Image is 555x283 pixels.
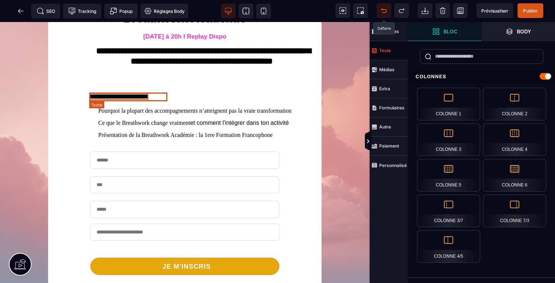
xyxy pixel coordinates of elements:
span: Enregistrer le contenu [518,3,543,18]
div: Colonne 4/5 [417,230,480,263]
span: Médias [370,60,408,79]
strong: Texte [379,48,391,53]
div: Colonne 5 [417,159,480,192]
span: Voir les composants [335,3,350,18]
span: Pourquoi la plupart des accompagnements n’atteignent pas la vraie transformation [98,86,292,92]
span: Retour [14,4,28,18]
strong: Extra [379,86,390,91]
strong: Bloc [443,29,457,34]
button: JE M'INSCRIS [90,236,279,253]
span: Ouvrir les blocs [408,22,482,41]
span: Afficher les vues [408,131,416,153]
div: Colonne 3 [417,123,480,156]
h2: [DATE] à 20h I Replay Dispo [54,7,316,22]
div: Colonne 3/7 [417,195,480,227]
span: Formulaires [370,98,408,117]
span: Défaire [377,3,391,18]
span: Favicon [141,4,188,18]
span: Importer [418,3,432,18]
strong: Paiement [379,143,399,149]
div: Colonne 1 [417,88,480,120]
span: Ce que le Breathwork change vraiment [98,98,190,104]
span: Métadata SEO [31,4,60,18]
span: Réglages Body [144,7,185,15]
span: Voir bureau [221,4,236,18]
span: Publier [523,8,538,14]
div: Colonne 6 [483,159,546,192]
span: Nettoyage [435,3,450,18]
span: Colonnes [370,22,408,41]
span: Personnalisé [370,156,408,175]
span: Aperçu [476,3,513,18]
strong: Autre [379,124,391,130]
span: Rétablir [394,3,409,18]
div: Colonnes [408,70,555,83]
span: et comment l'intégrer dans ton activité [98,98,289,104]
span: Capture d'écran [353,3,368,18]
span: Présentation de la Breathwork Académie : la 1ere Formation Francophone [98,110,273,116]
span: Texte [370,41,408,60]
span: Paiement [370,137,408,156]
span: SEO [37,7,55,15]
strong: Médias [379,67,395,72]
span: Voir tablette [239,4,253,18]
span: Code de suivi [63,4,101,18]
span: Voir mobile [256,4,271,18]
span: Autre [370,117,408,137]
div: Colonne 4 [483,123,546,156]
div: Colonne 2 [483,88,546,120]
span: Extra [370,79,408,98]
div: Colonne 7/3 [483,195,546,227]
span: Créer une alerte modale [104,4,138,18]
span: Ouvrir les calques [482,22,555,41]
strong: Personnalisé [379,163,407,168]
span: Prévisualiser [481,8,508,14]
span: Enregistrer [453,3,468,18]
strong: Formulaires [379,105,405,110]
span: Tracking [68,7,96,15]
strong: Body [517,29,531,34]
span: Popup [110,7,133,15]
